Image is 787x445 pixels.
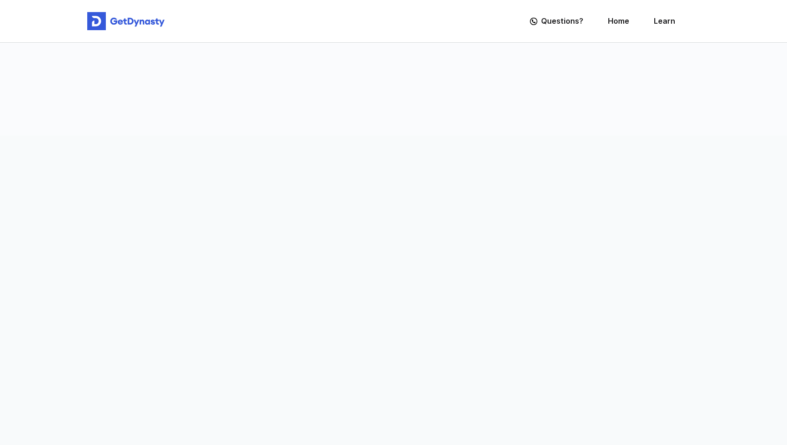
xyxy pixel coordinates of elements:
[530,8,583,34] a: Questions?
[654,8,675,34] a: Learn
[541,13,583,30] span: Questions?
[87,12,165,31] img: Get started for free with Dynasty Trust Company
[608,8,629,34] a: Home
